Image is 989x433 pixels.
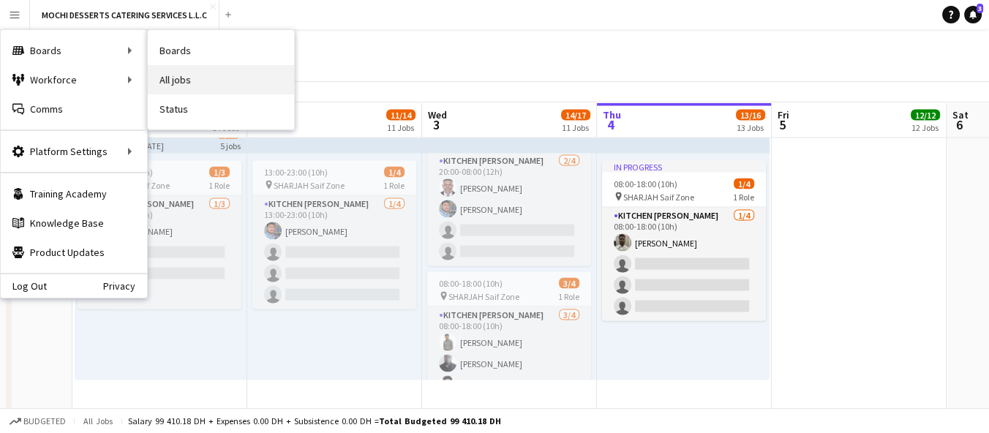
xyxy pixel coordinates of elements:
[78,196,241,309] app-card-role: Kitchen [PERSON_NAME]1/313:00-23:00 (10h)[PERSON_NAME]
[23,416,66,426] span: Budgeted
[274,180,345,191] span: SHARJAH Saif Zone
[977,4,983,13] span: 3
[1,280,47,292] a: Log Out
[1,179,147,208] a: Training Academy
[428,108,447,121] span: Wed
[734,178,754,189] span: 1/4
[558,291,579,302] span: 1 Role
[148,94,294,124] a: Status
[30,1,219,29] button: MOCHI DESSERTS CATERING SERVICES L.L.C
[733,192,754,203] span: 1 Role
[448,291,519,302] span: SHARJAH Saif Zone
[384,167,405,178] span: 1/4
[386,110,415,121] span: 11/14
[602,161,766,321] app-job-card: In progress08:00-18:00 (10h)1/4 SHARJAH Saif Zone1 RoleKitchen [PERSON_NAME]1/408:00-18:00 (10h)[...
[427,307,591,421] app-card-role: Kitchen [PERSON_NAME]3/408:00-18:00 (10h)[PERSON_NAME][PERSON_NAME][PERSON_NAME]
[427,272,591,421] app-job-card: 08:00-18:00 (10h)3/4 SHARJAH Saif Zone1 RoleKitchen [PERSON_NAME]3/408:00-18:00 (10h)[PERSON_NAME...
[1,137,147,166] div: Platform Settings
[264,167,328,178] span: 13:00-23:00 (10h)
[7,413,68,429] button: Budgeted
[379,415,501,426] span: Total Budgeted 99 410.18 DH
[602,161,766,173] div: In progress
[427,118,591,266] app-job-card: 20:00-08:00 (12h) (Thu)2/4 SHARJAH Saif Zone1 RoleKitchen [PERSON_NAME]2/420:00-08:00 (12h)[PERSO...
[911,122,939,133] div: 12 Jobs
[383,180,405,191] span: 1 Role
[736,110,765,121] span: 13/16
[1,65,147,94] div: Workforce
[561,110,590,121] span: 14/17
[911,110,940,121] span: 12/12
[1,94,147,124] a: Comms
[623,192,694,203] span: SHARJAH Saif Zone
[220,139,241,151] div: 5 jobs
[603,108,621,121] span: Thu
[737,122,764,133] div: 13 Jobs
[80,415,116,426] span: All jobs
[950,116,969,133] span: 6
[427,153,591,266] app-card-role: Kitchen [PERSON_NAME]2/420:00-08:00 (12h)[PERSON_NAME][PERSON_NAME]
[208,180,230,191] span: 1 Role
[952,108,969,121] span: Sat
[778,108,789,121] span: Fri
[148,65,294,94] a: All jobs
[128,415,501,426] div: Salary 99 410.18 DH + Expenses 0.00 DH + Subsistence 0.00 DH =
[1,36,147,65] div: Boards
[148,36,294,65] a: Boards
[775,116,789,133] span: 5
[602,208,766,321] app-card-role: Kitchen [PERSON_NAME]1/408:00-18:00 (10h)[PERSON_NAME]
[209,167,230,178] span: 1/3
[78,161,241,309] app-job-card: 13:00-23:00 (10h)1/3 SHARJAH Saif Zone1 RoleKitchen [PERSON_NAME]1/313:00-23:00 (10h)[PERSON_NAME]
[1,238,147,267] a: Product Updates
[601,116,621,133] span: 4
[252,161,416,309] app-job-card: 13:00-23:00 (10h)1/4 SHARJAH Saif Zone1 RoleKitchen [PERSON_NAME]1/413:00-23:00 (10h)[PERSON_NAME]
[439,278,503,289] span: 08:00-18:00 (10h)
[387,122,415,133] div: 11 Jobs
[562,122,590,133] div: 11 Jobs
[252,196,416,309] app-card-role: Kitchen [PERSON_NAME]1/413:00-23:00 (10h)[PERSON_NAME]
[103,280,147,292] a: Privacy
[964,6,982,23] a: 3
[1,208,147,238] a: Knowledge Base
[426,116,447,133] span: 3
[614,178,677,189] span: 08:00-18:00 (10h)
[559,278,579,289] span: 3/4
